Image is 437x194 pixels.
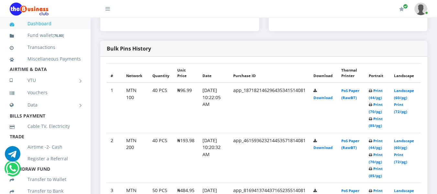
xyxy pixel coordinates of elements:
a: Print (70/pg) [369,152,383,164]
td: 40 PCS [148,133,173,183]
a: Dashboard [10,16,81,31]
td: MTN 100 [122,83,148,133]
td: 1 [107,83,122,133]
a: Landscape (60/pg) [394,88,414,100]
a: Print (44/pg) [369,138,383,150]
a: Airtime -2- Cash [10,140,81,154]
th: Date [199,63,229,83]
td: MTN 200 [122,133,148,183]
a: PoS Paper (RawBT) [341,138,359,150]
th: Unit Price [173,63,199,83]
a: Landscape (60/pg) [394,138,414,150]
a: Chat for support [5,151,20,162]
td: app_461593623214453571814081 [229,133,310,183]
a: Print (70/pg) [369,102,383,114]
a: Fund wallet[76.80] [10,28,81,43]
td: app_187182146296435341514081 [229,83,310,133]
span: Renew/Upgrade Subscription [403,4,408,9]
td: 2 [107,133,122,183]
th: Portrait [365,63,390,83]
a: Chat for support [6,165,19,176]
th: Download [310,63,337,83]
th: Quantity [148,63,173,83]
strong: Bulk Pins History [107,45,151,52]
td: ₦193.98 [173,133,199,183]
b: 76.80 [54,33,63,38]
td: [DATE] 10:22:05 AM [199,83,229,133]
th: Landscape [390,63,421,83]
a: VTU [10,72,81,88]
a: Cable TV, Electricity [10,119,81,134]
a: Print (44/pg) [369,88,383,100]
a: PoS Paper (RawBT) [341,88,359,100]
th: # [107,63,122,83]
a: Transactions [10,40,81,55]
a: Download [313,95,333,100]
th: Network [122,63,148,83]
td: 40 PCS [148,83,173,133]
a: Download [313,145,333,150]
a: Print (85/pg) [369,116,383,128]
a: Register a Referral [10,151,81,166]
a: Vouchers [10,85,81,100]
a: Print (85/pg) [369,166,383,178]
a: Print (72/pg) [394,102,407,114]
a: Transfer to Wallet [10,172,81,187]
th: Thermal Printer [337,63,365,83]
img: Logo [10,3,49,16]
i: Renew/Upgrade Subscription [399,6,404,12]
img: User [414,3,427,15]
th: Purchase ID [229,63,310,83]
a: Miscellaneous Payments [10,51,81,66]
small: [ ] [53,33,64,38]
a: Data [10,97,81,113]
td: ₦96.99 [173,83,199,133]
td: [DATE] 10:20:32 AM [199,133,229,183]
a: Print (72/pg) [394,152,407,164]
